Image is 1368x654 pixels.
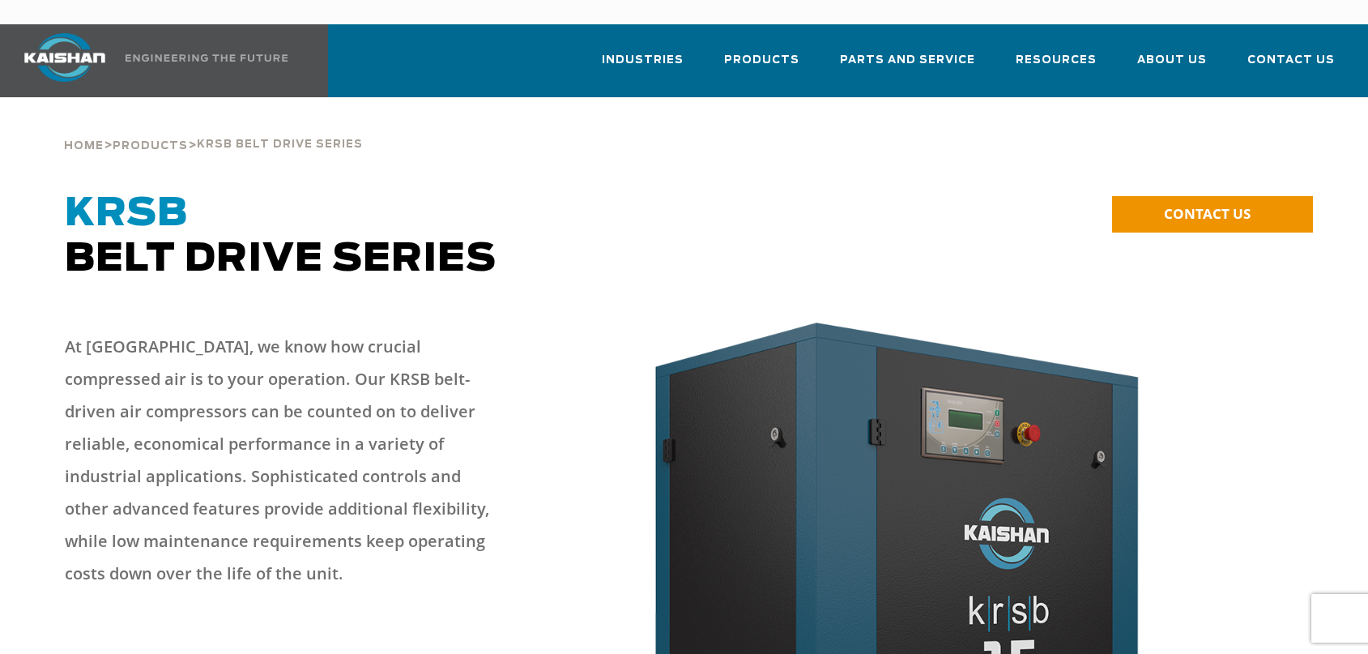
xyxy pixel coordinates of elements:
span: Parts and Service [840,51,975,70]
a: CONTACT US [1112,196,1313,233]
span: Industries [602,51,684,70]
span: Products [113,141,188,152]
span: Contact Us [1247,51,1335,70]
span: KRSB [65,194,188,233]
a: Parts and Service [840,39,975,94]
a: Resources [1016,39,1097,94]
span: CONTACT US [1164,204,1251,223]
a: Contact Us [1247,39,1335,94]
a: Kaishan USA [4,24,291,97]
a: Products [113,138,188,152]
p: At [GEOGRAPHIC_DATA], we know how crucial compressed air is to your operation. Our KRSB belt-driv... [65,331,494,590]
span: Home [64,141,104,152]
a: Industries [602,39,684,94]
span: About Us [1137,51,1207,70]
a: Home [64,138,104,152]
span: Belt Drive Series [65,194,496,279]
a: About Us [1137,39,1207,94]
div: > > [64,97,363,159]
span: Resources [1016,51,1097,70]
span: krsb belt drive series [197,139,363,150]
span: Products [724,51,799,70]
img: kaishan logo [4,33,126,82]
img: Engineering the future [126,54,288,62]
a: Products [724,39,799,94]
